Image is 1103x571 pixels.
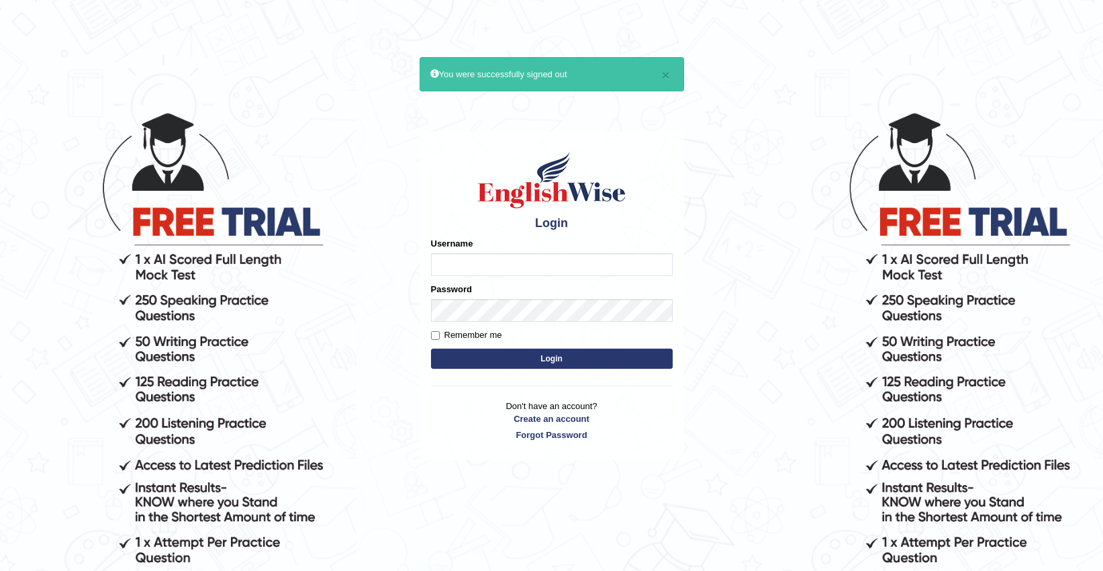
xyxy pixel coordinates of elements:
label: Username [431,237,473,250]
button: Login [431,349,673,369]
a: Forgot Password [431,429,673,441]
input: Remember me [431,331,440,340]
h4: Login [431,217,673,230]
div: You were successfully signed out [420,57,684,91]
label: Password [431,283,472,296]
label: Remember me [431,328,502,342]
p: Don't have an account? [431,400,673,441]
button: × [661,68,669,82]
img: Logo of English Wise sign in for intelligent practice with AI [475,150,628,210]
a: Create an account [431,412,673,425]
